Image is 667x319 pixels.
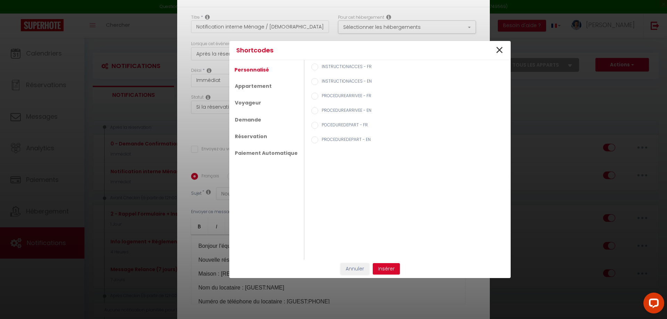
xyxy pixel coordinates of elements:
[231,96,265,109] a: Voyageur
[318,93,371,100] label: PROCEDUREARRIVEE - FR
[231,130,271,143] a: Réservation
[231,113,265,126] a: Demande
[231,146,302,160] a: Paiement Automatique
[318,78,372,86] label: INSTRUCTIONACCES - EN
[638,290,667,319] iframe: LiveChat chat widget
[318,136,371,144] label: PROCEDUREDEPART - EN
[318,107,371,115] label: PROCEDUREARRIVEE - EN
[318,64,372,71] label: INSTRUCTIONACCES - FR
[318,122,368,129] label: POCEDUREDEPART - FR
[495,43,504,58] button: Close
[340,263,369,275] button: Annuler
[373,263,400,275] button: Insérer
[231,64,272,76] a: Personnalisé
[231,79,275,93] a: Appartement
[495,40,504,61] span: ×
[236,45,412,55] h4: Shortcodes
